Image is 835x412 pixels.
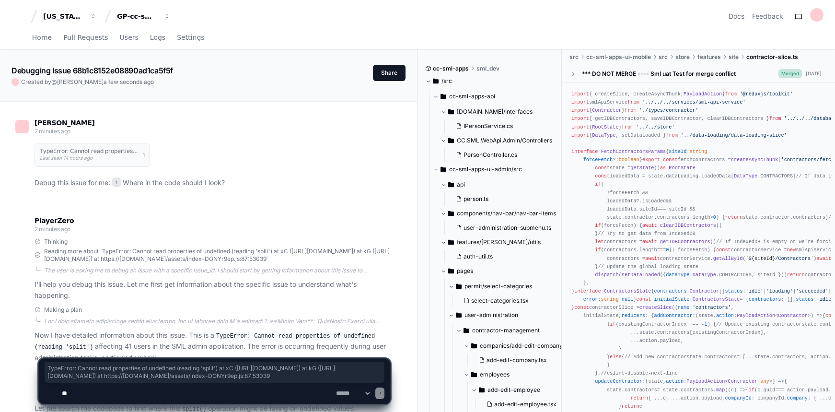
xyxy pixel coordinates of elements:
span: PlayerZero [35,218,74,224]
span: CONTRACTORS [760,173,793,179]
span: 'idle' [816,296,834,302]
span: payload [660,338,681,343]
span: if [595,247,601,253]
span: ( ) => [696,313,823,318]
button: select-categories.tsx [460,294,572,307]
span: 2 minutes ago [35,225,70,233]
span: Logs [150,35,165,40]
span: a few seconds ago [104,78,154,85]
button: TypeError: Cannot read properties of undefined (reading 'split') at xC ([URL][DOMAIN_NAME]) at kG... [35,143,150,167]
span: getState [630,165,654,171]
span: let [595,239,603,245]
span: select-categories.tsx [471,297,529,305]
span: const [595,173,610,179]
span: Merged [778,69,802,78]
button: api [441,177,570,192]
span: Thinking [44,238,68,246]
span: [PERSON_NAME] [57,78,104,85]
div: Lor I dolo sitametc adipiscinge seddo eius tempo. Inc ut laboree dolo M'a enimad: 1. **Minim Veni... [44,318,390,325]
span: '../../store' [637,124,675,130]
span: string [601,296,619,302]
span: status [796,296,813,302]
span: return [725,214,742,220]
button: [DOMAIN_NAME]/Interfaces [441,104,562,119]
span: await [816,256,831,261]
span: sml_dev [476,65,499,72]
span: auth-util.ts [464,253,493,260]
span: addContractor [654,313,693,318]
span: src [569,53,579,61]
span: '../data-loading/data-loading-slice' [681,132,787,138]
div: The user is asking me to debug an issue with a specific issue_id. I should start by getting infor... [44,267,390,274]
button: cc-sml-apps-ui-admin/src [433,162,562,177]
p: I'll help you debug this issue. Let me first get information about the specific issue to understa... [35,279,390,301]
span: Created by [21,78,154,86]
span: Reading more about `TypeError: Cannot read properties of undefined (reading 'split') at xC ([URL]... [44,247,390,263]
span: components/nav-bar/nav-bar-items [457,210,556,217]
span: setDataLoaded [622,272,660,278]
span: features/[PERSON_NAME]/utils [457,238,541,246]
a: Users [120,27,139,49]
span: forceFetch [583,157,613,163]
span: if [595,223,601,228]
span: boolean [619,157,639,163]
span: src [659,53,668,61]
span: siteId [669,149,686,154]
span: pages [457,267,473,275]
svg: Directory [448,236,454,248]
a: Settings [177,27,204,49]
button: CC.SML.WebApi.Admin/Controllers [441,133,562,148]
span: dispatch [595,272,618,278]
span: getIDBContractors [660,239,710,245]
span: 'succeeded' [796,288,828,294]
span: cc-sml-apps-api [449,93,495,100]
span: contractor [625,214,654,220]
div: GP-cc-sml-apps [117,12,158,21]
span: RootState [592,124,618,130]
button: permit/select-categories [448,279,578,294]
svg: Directory [464,325,469,336]
span: action [716,313,734,318]
span: PayloadAction [684,91,722,97]
span: length [639,247,657,253]
div: [US_STATE] Pacific [43,12,84,21]
span: contractor-management [472,327,540,334]
span: TypeError: Cannot read properties of undefined (reading 'split') at xC ([URL][DOMAIN_NAME]) at kG... [47,365,382,380]
span: [PERSON_NAME] [35,119,95,127]
span: ContractorsState [693,296,740,302]
button: GP-cc-sml-apps [113,8,174,25]
span: const [716,247,731,253]
span: 'contractors' [693,305,731,310]
a: Logs [150,27,165,49]
a: Docs [729,12,744,21]
svg: Directory [448,265,454,277]
span: api [457,181,465,188]
span: initialState [654,296,690,302]
span: contractors [657,330,690,335]
span: import [571,132,589,138]
span: const [663,157,678,163]
span: getAllById [713,256,743,261]
button: contractor-management [456,323,585,338]
span: './types/contractor' [639,107,698,113]
button: user-administration [448,307,578,323]
h1: TypeError: Cannot read properties of undefined (reading 'split') at xC ([URL][DOMAIN_NAME]) at kG... [40,148,138,154]
span: error [583,296,598,302]
span: from [725,91,737,97]
span: createAsyncThunk [731,157,778,163]
span: ContractorsState [604,288,651,294]
svg: Directory [448,179,454,190]
span: return [787,272,805,278]
span: import [571,124,589,130]
span: from [622,124,634,130]
button: person.ts [452,192,564,206]
span: import [571,116,589,121]
button: components/nav-bar/nav-bar-items [441,206,570,221]
span: site [729,53,739,61]
span: contractors [749,296,781,302]
span: contractor-slice.ts [746,53,798,61]
span: Users [120,35,139,40]
span: interface [574,288,601,294]
span: DataType [734,173,757,179]
span: dataType [666,272,689,278]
